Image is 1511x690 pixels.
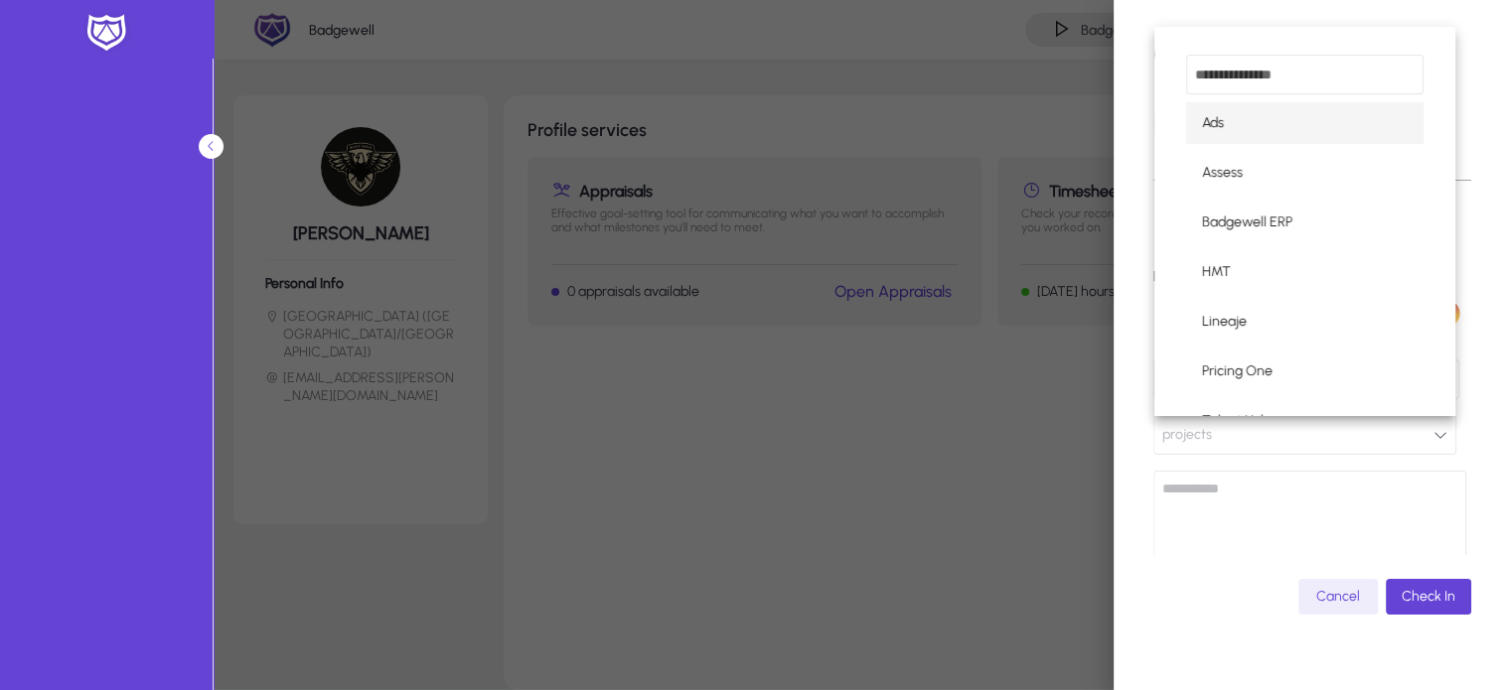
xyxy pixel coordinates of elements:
input: dropdown search [1186,55,1424,94]
span: Talent Hub [1202,409,1269,433]
mat-option: Talent Hub [1186,400,1424,442]
span: Lineaje [1202,310,1247,334]
span: Ads [1202,111,1224,135]
mat-option: Badgewell ERP [1186,202,1424,243]
mat-option: Lineaje [1186,301,1424,343]
mat-option: HMT [1186,251,1424,293]
mat-option: Assess [1186,152,1424,194]
span: Badgewell ERP [1202,210,1292,234]
span: Pricing One [1202,359,1273,383]
mat-option: Ads [1186,102,1424,144]
mat-option: Pricing One [1186,350,1424,392]
span: Assess [1202,161,1243,185]
span: HMT [1202,260,1231,284]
